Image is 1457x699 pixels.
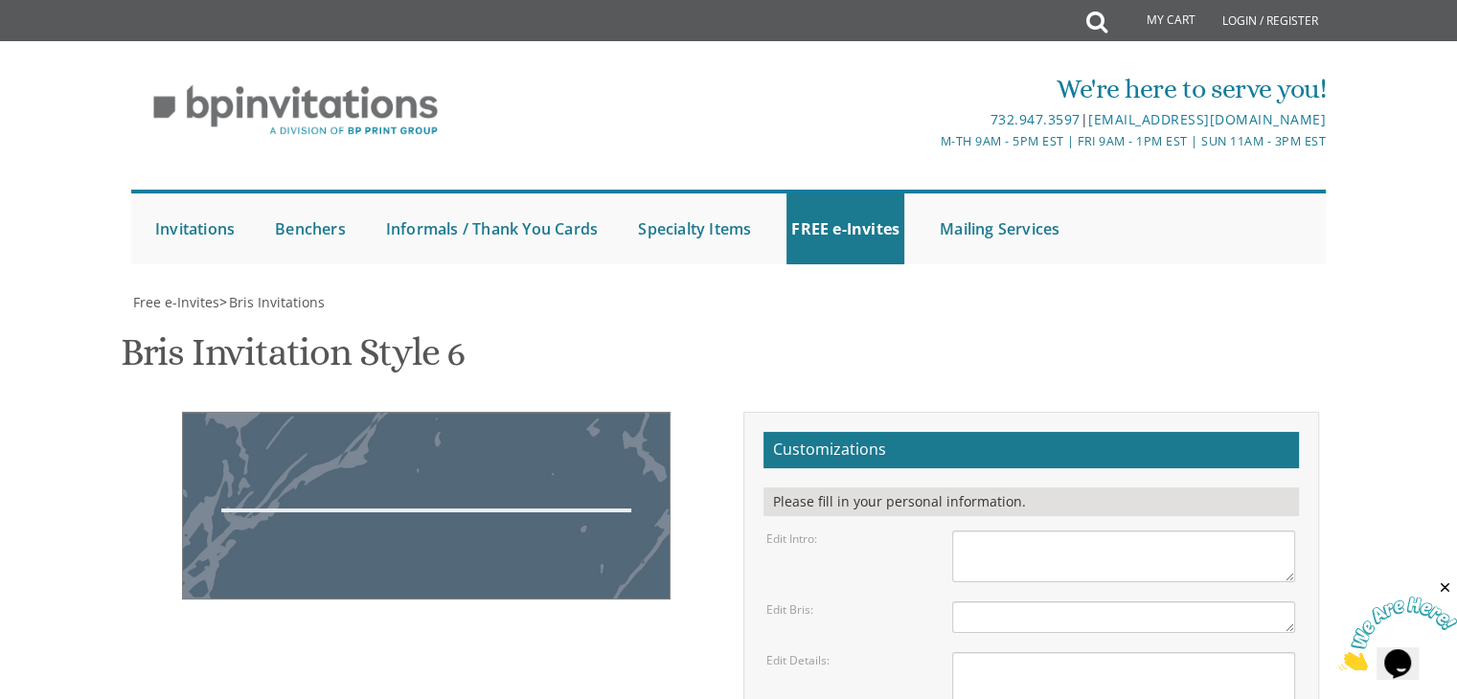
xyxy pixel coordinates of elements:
a: Informals / Thank You Cards [381,193,603,264]
span: > [219,293,325,311]
div: | [531,108,1326,131]
div: Please fill in your personal information. [763,487,1299,516]
a: 732.947.3597 [990,110,1080,128]
a: [EMAIL_ADDRESS][DOMAIN_NAME] [1088,110,1326,128]
a: Specialty Items [633,193,756,264]
h1: Bris Invitation Style 6 [121,331,465,388]
img: BP Invitation Loft [131,71,460,150]
iframe: chat widget [1338,579,1457,670]
label: Edit Bris: [766,601,813,618]
span: Bris Invitations [229,293,325,311]
label: Edit Details: [766,652,830,668]
a: Invitations [150,193,239,264]
a: FREE e-Invites [786,193,904,264]
a: Benchers [270,193,351,264]
a: Bris Invitations [227,293,325,311]
a: My Cart [1105,2,1209,40]
h2: Customizations [763,432,1299,468]
label: Edit Intro: [766,530,817,547]
a: Mailing Services [935,193,1064,264]
textarea: With gratitude to Hashem We’d like to inform you of the [952,530,1295,582]
div: We're here to serve you! [531,70,1326,108]
span: Free e-Invites [133,293,219,311]
div: M-Th 9am - 5pm EST | Fri 9am - 1pm EST | Sun 11am - 3pm EST [531,131,1326,151]
a: Free e-Invites [131,293,219,311]
textarea: Bris [952,601,1295,633]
